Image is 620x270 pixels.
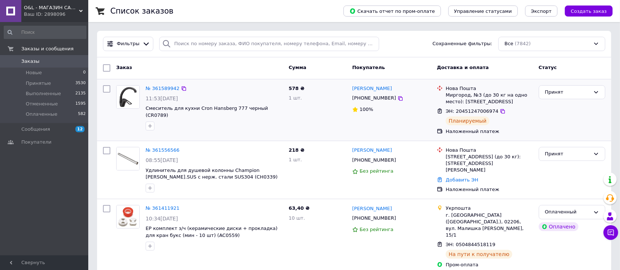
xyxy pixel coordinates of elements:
span: Новые [26,69,42,76]
span: [PHONE_NUMBER] [352,215,396,221]
a: Удлинитель для душевой колонны Champion [PERSON_NAME].SUS с нерж. стали SUS304 (CH0339) [146,168,278,180]
div: На пути к получателю [446,250,512,259]
span: 578 ₴ [289,86,304,91]
span: Без рейтинга [360,168,393,174]
div: Ваш ID: 2898096 [24,11,88,18]
span: 0 [83,69,86,76]
span: [PHONE_NUMBER] [352,157,396,163]
a: [PERSON_NAME] [352,147,392,154]
span: Сообщения [21,126,50,133]
span: ЭН: 0504844518119 [446,242,495,247]
a: [PERSON_NAME] [352,205,392,212]
span: 11:53[DATE] [146,96,178,101]
img: Фото товару [117,205,139,228]
span: 2135 [75,90,86,97]
a: Фото товару [116,85,140,109]
div: Наложенный платеж [446,128,532,135]
span: Заказы и сообщения [21,46,74,52]
div: Оплачено [539,222,578,231]
a: Смеситель для кухни Cron Hansberg 777 черный (CR0789) [146,105,268,118]
span: 100% [360,107,373,112]
span: 08:55[DATE] [146,157,178,163]
span: 10 шт. [289,215,305,221]
span: 1 шт. [289,157,302,162]
span: Отмененные [26,101,58,107]
span: Без рейтинга [360,227,393,232]
span: Статус [539,65,557,70]
a: [PERSON_NAME] [352,85,392,92]
span: Заказы [21,58,39,65]
span: Создать заказ [571,8,607,14]
span: Все [505,40,513,47]
a: Фото товару [116,205,140,228]
a: Добавить ЭН [446,177,478,183]
img: Фото товару [117,86,139,108]
h1: Список заказов [110,7,174,15]
span: Фильтры [117,40,140,47]
a: № 361411921 [146,205,179,211]
span: ЭН: 20451247006974 [446,108,498,114]
div: Планируемый [446,116,489,125]
span: (7842) [515,41,531,46]
input: Поиск [4,26,86,39]
span: 10:34[DATE] [146,216,178,222]
span: Принятые [26,80,51,87]
div: Принят [545,89,590,96]
span: Выполненные [26,90,61,97]
span: O&L - МАГАЗИН САНТЕХНИКИ И ОТОПЛЕНИЯ [24,4,79,11]
div: Нова Пошта [446,85,532,92]
span: Покупатели [21,139,51,145]
span: Заказ [116,65,132,70]
span: 63,40 ₴ [289,205,310,211]
span: 12 [75,126,85,132]
div: Пром-оплата [446,262,532,268]
a: EP комплект з/ч (керамические диски + прокладка) для кран букс (мин - 10 шт) (AC0559) [146,226,278,238]
div: Нова Пошта [446,147,532,154]
input: Поиск по номеру заказа, ФИО покупателя, номеру телефона, Email, номеру накладной [159,37,379,51]
span: Оплаченные [26,111,57,118]
span: 1 шт. [289,95,302,101]
div: Оплаченный [545,208,590,216]
span: Экспорт [531,8,552,14]
span: Сумма [289,65,306,70]
button: Управление статусами [448,6,518,17]
span: Покупатель [352,65,385,70]
button: Создать заказ [565,6,613,17]
span: Сохраненные фильтры: [432,40,492,47]
div: Принят [545,150,590,158]
div: [STREET_ADDRESS] (до 30 кг): [STREET_ADDRESS][PERSON_NAME] [446,154,532,174]
span: 1595 [75,101,86,107]
span: 582 [78,111,86,118]
div: Миргород, №3 (до 30 кг на одно место): [STREET_ADDRESS] [446,92,532,105]
span: 218 ₴ [289,147,304,153]
span: Скачать отчет по пром-оплате [349,8,435,14]
div: Наложенный платеж [446,186,532,193]
a: Создать заказ [557,8,613,14]
button: Чат с покупателем [603,225,618,240]
span: Доставка и оплата [437,65,489,70]
div: г. [GEOGRAPHIC_DATA] ([GEOGRAPHIC_DATA].), 02206, вул. Малишка [PERSON_NAME], 15/1 [446,212,532,239]
button: Скачать отчет по пром-оплате [343,6,441,17]
img: Фото товару [117,147,139,170]
a: Фото товару [116,147,140,170]
span: Управление статусами [454,8,512,14]
span: [PHONE_NUMBER] [352,95,396,101]
div: Укрпошта [446,205,532,212]
span: 3530 [75,80,86,87]
button: Экспорт [525,6,557,17]
a: № 361556566 [146,147,179,153]
a: № 361589942 [146,86,179,91]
